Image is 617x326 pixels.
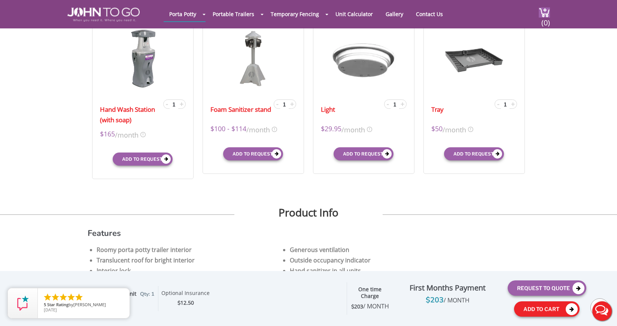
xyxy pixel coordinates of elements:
a: Unit Calculator [330,7,379,21]
li:  [59,293,68,302]
a: Porta Potty [164,7,202,21]
button: Add to request [223,147,283,160]
li: Roomy porta potty trailer interior [97,244,281,255]
span: / MONTH [363,302,389,310]
span: $165 [100,129,115,140]
span: /month [443,124,466,135]
span: /month [115,129,139,140]
span: + [180,99,183,108]
img: 17 [123,28,163,88]
span: $100 - $114 [210,124,246,135]
span: [DATE] [44,307,57,313]
span: + [290,99,294,108]
li: Interior lock [97,265,281,276]
h3: Features [88,230,529,237]
div: Optional Insurance [161,290,210,299]
img: icon [367,127,372,132]
span: $29.95 [321,124,341,135]
li: Translucent roof for bright interior [97,255,281,265]
a: Contact Us [410,7,449,21]
a: Light [321,104,335,115]
span: /month [341,124,365,135]
div: First Months Payment [393,282,502,294]
li:  [75,293,83,302]
a: Gallery [380,7,409,21]
span: (0) [541,12,550,28]
strong: One time Charge [358,286,382,300]
img: JOHN to go [67,7,140,22]
img: icon [140,132,146,137]
li: Generous ventilation [290,244,474,255]
span: + [511,99,515,108]
span: [PERSON_NAME] [73,302,106,307]
strong: $ [351,303,389,310]
span: - [497,99,499,108]
button: Request To Quote [508,280,586,296]
span: 203 [354,303,389,310]
a: Portable Trailers [207,7,260,21]
a: Hand Wash Station (with soap) [100,104,162,125]
span: /month [246,124,270,135]
button: Add To Cart [514,301,580,317]
span: - [166,99,168,108]
span: 5 [44,302,46,307]
a: Foam Sanitizer stand [210,104,271,115]
span: Star Rating [47,302,69,307]
span: - [276,99,279,108]
span: $50 [431,124,443,135]
span: / MONTH [444,296,469,304]
button: Add to request [444,147,504,160]
li:  [67,293,76,302]
li:  [43,293,52,302]
button: Live Chat [587,296,617,326]
span: 12.50 [180,299,194,306]
a: Tray [431,104,444,115]
button: Add to request [113,153,173,166]
img: cart a [539,7,550,18]
li:  [51,293,60,302]
div: $ [161,299,210,307]
img: 17 [321,28,407,88]
button: Add to request [334,147,393,160]
li: Hand sanitizer in all units [290,265,474,276]
li: Outside occupancy indicator [290,255,474,265]
img: Review Rating [15,296,30,311]
img: 17 [444,28,504,88]
a: Temporary Fencing [265,7,325,21]
img: icon [272,127,277,132]
div: $203 [393,294,502,306]
span: by [44,302,124,308]
span: + [401,99,404,108]
span: Qty: 1 [140,290,154,298]
span: - [387,99,389,108]
img: icon [468,127,473,132]
img: 17 [236,28,270,88]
